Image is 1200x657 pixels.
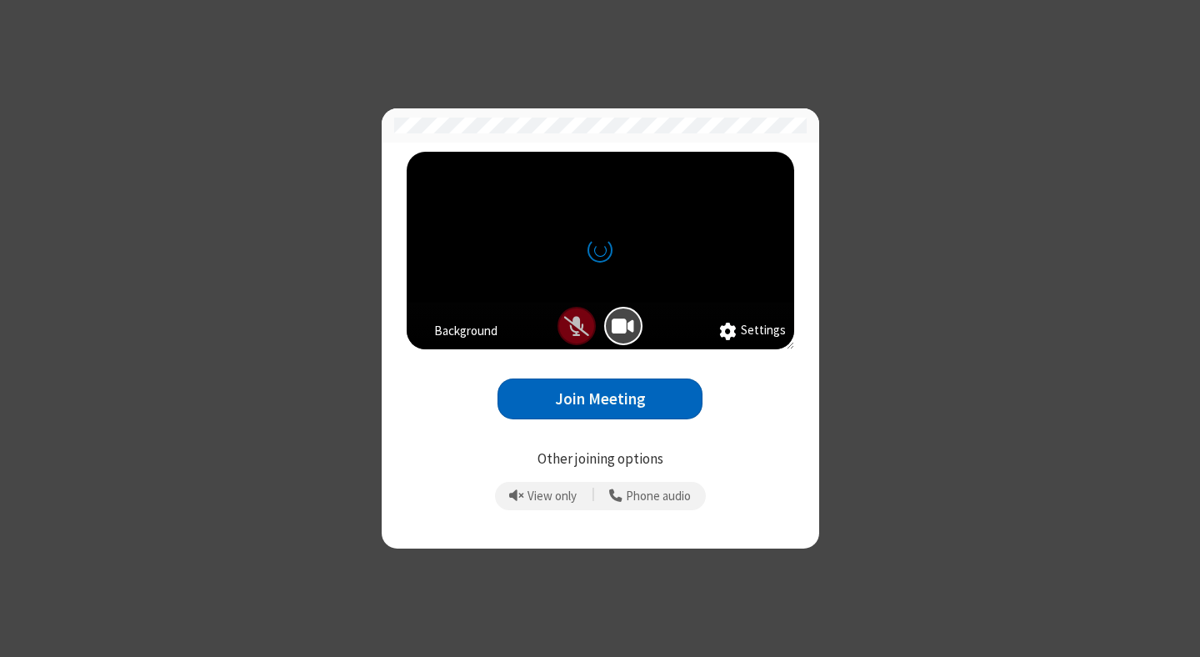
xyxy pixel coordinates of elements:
[497,379,702,419] button: Join Meeting
[592,484,595,508] span: |
[527,489,577,504] span: View only
[719,321,786,341] button: Settings
[407,449,794,470] p: Other joining options
[626,489,691,504] span: Phone audio
[604,307,642,345] button: Camera is on
[415,322,497,341] button: Background
[603,482,697,510] button: Use your phone for mic and speaker while you view the meeting on this device.
[503,482,583,510] button: Prevent echo when there is already an active mic and speaker in the room.
[557,307,596,345] button: The moderator has requested you be muted for this meeting.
